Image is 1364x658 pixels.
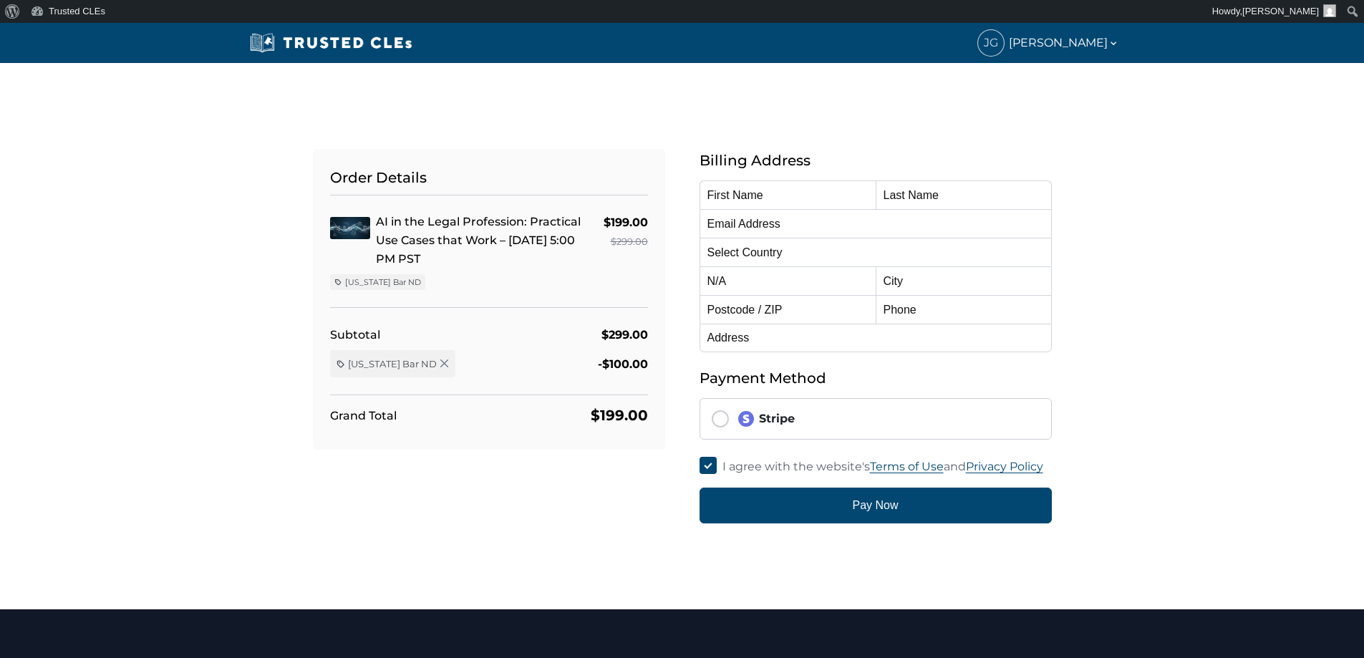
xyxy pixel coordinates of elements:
a: AI in the Legal Profession: Practical Use Cases that Work – [DATE] 5:00 PM PST [376,215,581,266]
span: [PERSON_NAME] [1009,33,1119,52]
input: Last Name [876,180,1052,209]
a: Terms of Use [870,460,944,473]
span: [US_STATE] Bar ND [345,276,421,288]
input: Email Address [700,209,1052,238]
input: First Name [700,180,876,209]
a: Privacy Policy [966,460,1043,473]
span: I agree with the website's and [722,460,1043,473]
div: -$100.00 [598,354,648,374]
div: Subtotal [330,325,380,344]
img: stripe [737,410,755,427]
img: Trusted CLEs [246,32,417,54]
img: AI in the Legal Profession: Practical Use Cases that Work – 10/15 – 5:00 PM PST [330,217,370,239]
span: [US_STATE] Bar ND [348,357,437,370]
span: [PERSON_NAME] [1242,6,1319,16]
h5: Payment Method [700,367,1052,390]
input: Postcode / ZIP [700,295,876,324]
input: Address [700,324,1052,352]
button: Pay Now [700,488,1052,523]
span: JG [978,30,1004,56]
input: City [876,266,1052,295]
div: $199.00 [604,213,648,232]
h5: Billing Address [700,149,1052,172]
div: Stripe [737,410,1040,427]
h5: Order Details [330,166,648,195]
div: $199.00 [591,404,648,427]
div: $299.00 [604,232,648,251]
input: stripeStripe [712,410,729,427]
div: $299.00 [601,325,648,344]
div: Grand Total [330,406,397,425]
input: Phone [876,295,1052,324]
